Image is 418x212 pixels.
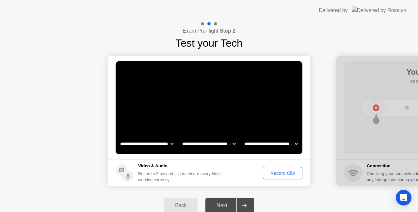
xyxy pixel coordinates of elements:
div: Next [207,203,236,208]
select: Available microphones [243,137,299,150]
div: Record Clip [265,171,300,176]
div: Record a 5 second clip to ensure everything’s working correctly [138,171,225,183]
select: Available cameras [119,137,175,150]
select: Available speakers [181,137,237,150]
h4: Exam Pre-flight: [183,27,235,35]
div: Open Intercom Messenger [396,190,411,205]
b: Step 2 [220,28,235,34]
div: . . . [230,68,238,76]
div: Delivered by [319,7,348,14]
h5: Video & Audio [138,163,225,169]
img: Delivered by Rosalyn [352,7,406,14]
div: Back [166,203,196,208]
button: Record Clip [263,167,302,179]
div: ! [226,68,233,76]
h1: Test your Tech [175,35,243,51]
